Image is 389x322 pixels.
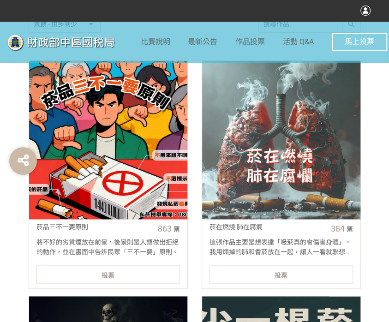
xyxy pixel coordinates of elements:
[2,31,140,54] img: 「拒菸新世界 AI告訴你」防制菸品稅捐逃漏 徵件比賽
[102,271,114,279] span: 投票
[29,238,187,256] div: 將不好的劣質煙放在前景，後景則是人類做出拒絕的動作，並在畫面中告訴民眾「三不一要」原則。
[29,60,188,289] a: 菸品三不一要原則863票將不好的劣質煙放在前景，後景則是人類做出拒絕的動作，並在畫面中告訴民眾「三不一要」原則。投票
[188,21,217,63] a: 最新公告
[140,21,170,63] a: 比賽說明
[209,222,324,232] div: 菸在燃燒 肺在腐爛
[188,37,217,46] span: 最新公告
[275,271,287,279] span: 投票
[36,222,151,232] div: 菸品三不一要原則
[235,21,265,63] a: 作品投票
[202,238,360,256] div: 這張作品主要是想表達「吸菸真的會傷害身體」。我用爛掉的肺和香菸放在一起，讓人一看就聯想到抽菸會讓肺壞掉。比起單純用文字說明，用圖像直接呈現更有衝擊感，也能讓人更快理解菸害的嚴重性。希望看到這張圖...
[283,21,314,63] a: 活動 Q&A
[202,60,361,289] a: 菸在燃燒 肺在腐爛384票這張作品主要是想表達「吸菸真的會傷害身體」。我用爛掉的肺和香菸放在一起，讓人一看就聯想到抽菸會讓肺壞掉。比起單純用文字說明，用圖像直接呈現更有衝擊感，也能讓人更快理解菸...
[332,33,387,51] button: 馬上投票
[331,224,345,233] span: 384
[283,37,314,46] span: 活動 Q&A
[347,226,353,233] span: 票
[174,226,180,233] span: 票
[235,37,265,46] span: 作品投票
[158,224,172,233] span: 863
[140,37,170,46] span: 比賽說明
[345,37,374,46] span: 馬上投票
